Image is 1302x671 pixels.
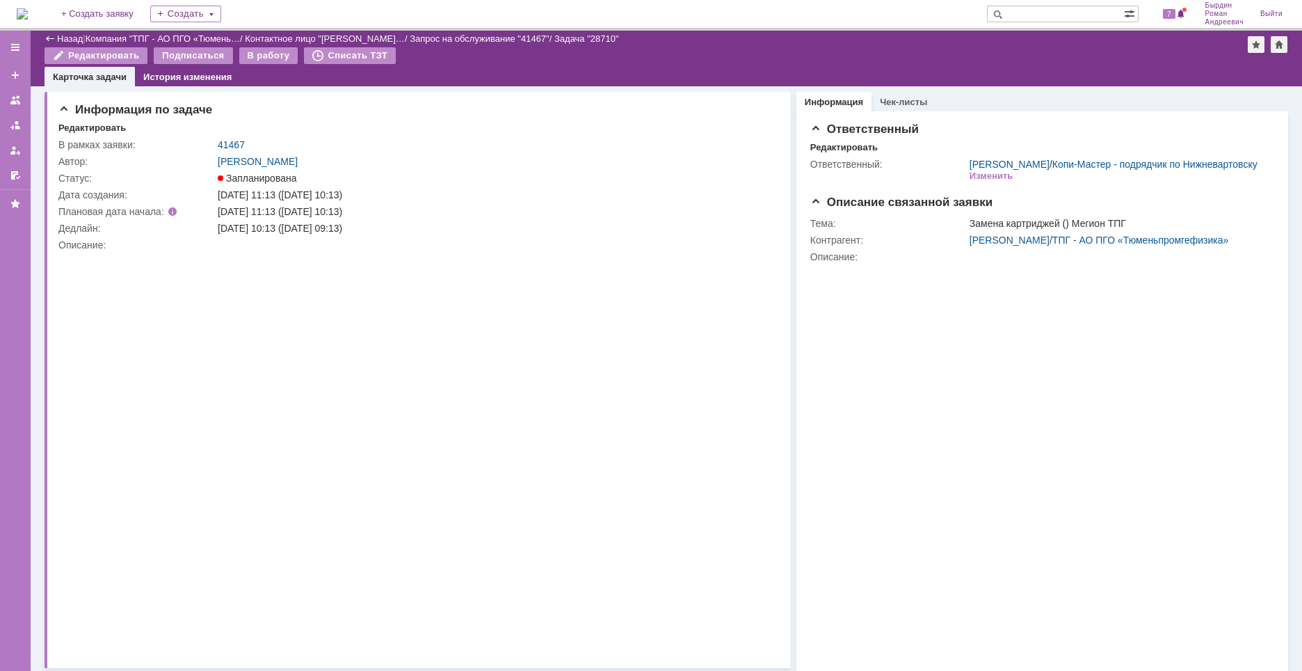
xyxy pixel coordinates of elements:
[57,33,83,44] a: Назад
[1052,235,1229,246] a: ТПГ - АО ПГО «Тюменьпромгефизика»
[58,156,215,167] div: Автор:
[410,33,549,44] a: Запрос на обслуживание "41467"
[970,235,1050,246] a: [PERSON_NAME]
[143,72,232,82] a: История изменения
[810,142,878,153] div: Редактировать
[1205,10,1244,18] span: Роман
[83,33,85,43] div: |
[880,97,927,107] a: Чек-листы
[1052,159,1257,170] a: Копи-Мастер - подрядчик по Нижневартовску
[53,72,127,82] a: Карточка задачи
[218,189,769,200] div: [DATE] 11:13 ([DATE] 10:13)
[86,33,246,44] div: /
[805,97,863,107] a: Информация
[1248,36,1264,53] div: Добавить в избранное
[58,206,198,217] div: Плановая дата начала:
[218,206,769,217] div: [DATE] 11:13 ([DATE] 10:13)
[1205,1,1244,10] span: Бырдин
[1163,9,1175,19] span: 7
[58,239,772,251] div: Описание:
[810,235,967,246] div: Контрагент:
[4,139,26,161] a: Мои заявки
[810,159,967,170] div: Ответственный:
[4,89,26,111] a: Заявки на командах
[17,8,28,19] img: logo
[1205,18,1244,26] span: Андреевич
[970,218,1267,229] div: Замена картриджей () Мегион ТПГ
[554,33,619,44] div: Задача "28710"
[1271,36,1287,53] div: Сделать домашней страницей
[970,159,1050,170] a: [PERSON_NAME]
[58,173,215,184] div: Статус:
[150,6,221,22] div: Создать
[245,33,410,44] div: /
[810,218,967,229] div: Тема:
[1124,6,1138,19] span: Расширенный поиск
[58,123,126,134] div: Редактировать
[58,189,215,200] div: Дата создания:
[218,173,297,184] span: Запланирована
[4,164,26,187] a: Мои согласования
[17,8,28,19] a: Перейти на домашнюю страницу
[4,114,26,136] a: Заявки в моей ответственности
[970,171,1013,182] div: Изменить
[970,235,1267,246] div: /
[218,156,298,167] a: [PERSON_NAME]
[58,103,212,116] span: Информация по задаче
[245,33,405,44] a: Контактное лицо "[PERSON_NAME]…
[970,159,1257,170] div: /
[810,251,1270,262] div: Описание:
[810,196,992,209] span: Описание связанной заявки
[58,139,215,150] div: В рамках заявки:
[86,33,240,44] a: Компания "ТПГ - АО ПГО «Тюмень…
[218,139,245,150] a: 41467
[218,223,769,234] div: [DATE] 10:13 ([DATE] 09:13)
[810,123,919,136] span: Ответственный
[410,33,554,44] div: /
[4,64,26,86] a: Создать заявку
[58,223,215,234] div: Дедлайн:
